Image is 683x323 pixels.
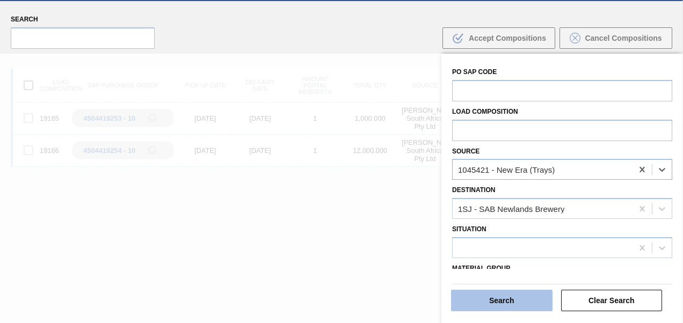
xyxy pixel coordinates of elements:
label: Situation [452,225,486,233]
label: Material Group [452,265,510,272]
label: Load composition [452,108,518,115]
button: Search [451,290,553,311]
label: Source [452,148,479,155]
label: Destination [452,186,495,194]
span: Accept Compositions [469,34,546,42]
button: Cancel Compositions [560,27,672,49]
button: Clear Search [561,290,663,311]
label: Search [11,12,155,27]
label: PO SAP Code [452,68,497,76]
button: Accept Compositions [442,27,555,49]
div: 1SJ - SAB Newlands Brewery [458,204,564,214]
div: 1045421 - New Era (Trays) [458,165,555,174]
span: Cancel Compositions [585,34,662,42]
